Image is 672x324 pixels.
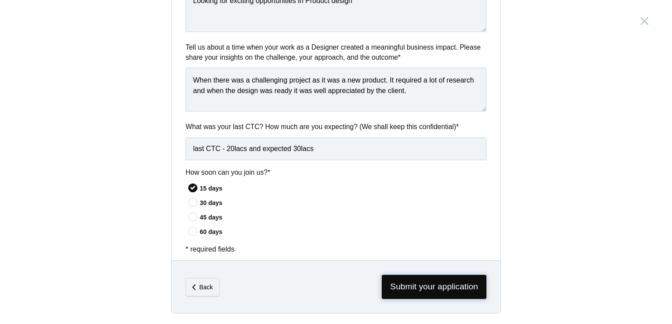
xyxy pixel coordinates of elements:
label: Tell us about a time when your work as a Designer created a meaningful business impact. Please sh... [186,42,486,63]
div: 45 days [200,213,486,222]
div: 60 days [200,227,486,237]
em: Back [199,284,213,291]
label: How soon can you join us? [186,167,486,177]
span: Submit your application [382,275,486,299]
div: 30 days [200,198,486,208]
label: What was your last CTC? How much are you expecting? (We shall keep this confidential) [186,122,486,132]
div: 15 days [200,184,486,193]
span: * required fields [186,245,234,253]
